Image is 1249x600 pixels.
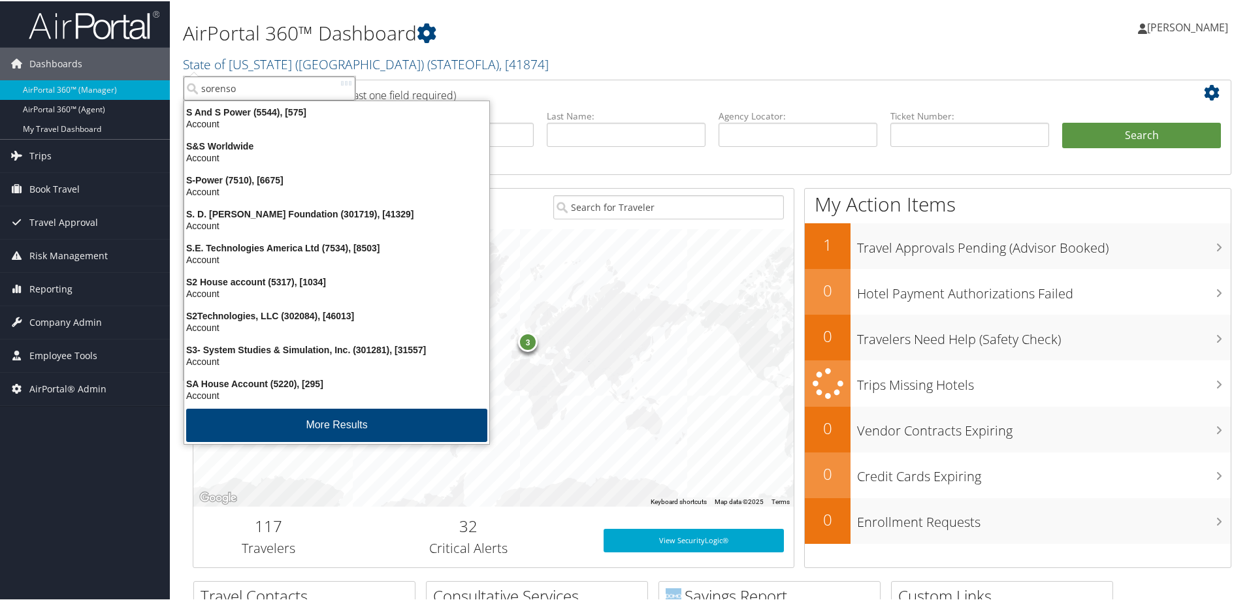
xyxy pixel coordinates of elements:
[857,231,1231,256] h3: Travel Approvals Pending (Advisor Booked)
[176,287,497,298] div: Account
[805,324,851,346] h2: 0
[331,87,456,101] span: (at least one field required)
[353,514,584,536] h2: 32
[805,232,851,255] h2: 1
[176,377,497,388] div: SA House Account (5220), [295]
[857,505,1231,530] h3: Enrollment Requests
[29,272,73,304] span: Reporting
[29,371,106,404] span: AirPortal® Admin
[176,355,497,366] div: Account
[805,451,1231,497] a: 0Credit Cards Expiring
[29,205,98,238] span: Travel Approval
[29,46,82,79] span: Dashboards
[518,330,538,350] div: 3
[857,277,1231,302] h3: Hotel Payment Authorizations Failed
[29,8,159,39] img: airportal-logo.png
[176,105,497,117] div: S And S Power (5544), [575]
[29,238,108,271] span: Risk Management
[176,321,497,332] div: Account
[176,207,497,219] div: S. D. [PERSON_NAME] Foundation (301719), [41329]
[805,405,1231,451] a: 0Vendor Contracts Expiring
[857,460,1231,484] h3: Credit Cards Expiring
[203,538,334,556] h3: Travelers
[1062,121,1221,148] button: Search
[715,497,764,504] span: Map data ©2025
[176,219,497,230] div: Account
[651,496,707,505] button: Keyboard shortcuts
[553,194,784,218] input: Search for Traveler
[805,222,1231,268] a: 1Travel Approvals Pending (Advisor Booked)
[29,305,102,338] span: Company Admin
[805,359,1231,405] a: Trips Missing Hotels
[186,407,487,441] button: More Results
[176,343,497,355] div: S3- System Studies & Simulation, Inc. (301281), [31557]
[29,338,97,371] span: Employee Tools
[176,253,497,264] div: Account
[341,78,351,86] img: ajax-loader.gif
[353,538,584,556] h3: Critical Alerts
[805,416,851,438] h2: 0
[890,108,1049,121] label: Ticket Number:
[805,189,1231,217] h1: My Action Items
[176,173,497,185] div: S-Power (7510), [6675]
[719,108,877,121] label: Agency Locator:
[176,241,497,253] div: S.E. Technologies America Ltd (7534), [8503]
[857,323,1231,347] h3: Travelers Need Help (Safety Check)
[176,185,497,197] div: Account
[857,414,1231,439] h3: Vendor Contracts Expiring
[176,139,497,151] div: S&S Worldwide
[805,268,1231,313] a: 0Hotel Payment Authorizations Failed
[176,388,497,400] div: Account
[203,81,1135,103] h2: Airtinerary Lookup
[805,507,851,529] h2: 0
[197,488,240,505] img: Google
[805,462,851,484] h2: 0
[203,514,334,536] h2: 117
[176,117,497,129] div: Account
[805,278,851,300] h2: 0
[176,151,497,163] div: Account
[499,54,549,72] span: , [ 41874 ]
[197,488,240,505] a: Open this area in Google Maps (opens a new window)
[184,75,355,99] input: Search Accounts
[771,497,790,504] a: Terms (opens in new tab)
[1138,7,1241,46] a: [PERSON_NAME]
[183,18,888,46] h1: AirPortal 360™ Dashboard
[857,368,1231,393] h3: Trips Missing Hotels
[427,54,499,72] span: ( STATEOFLA )
[547,108,706,121] label: Last Name:
[176,275,497,287] div: S2 House account (5317), [1034]
[29,172,80,204] span: Book Travel
[805,313,1231,359] a: 0Travelers Need Help (Safety Check)
[805,497,1231,543] a: 0Enrollment Requests
[176,309,497,321] div: S2Technologies, LLC (302084), [46013]
[604,528,784,551] a: View SecurityLogic®
[183,54,549,72] a: State of [US_STATE] ([GEOGRAPHIC_DATA])
[29,138,52,171] span: Trips
[1147,19,1228,33] span: [PERSON_NAME]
